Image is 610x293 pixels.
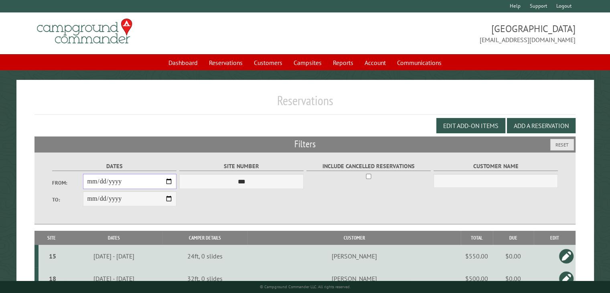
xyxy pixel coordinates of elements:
[360,55,391,70] a: Account
[52,162,177,171] label: Dates
[66,252,161,260] div: [DATE] - [DATE]
[39,231,65,245] th: Site
[260,284,351,289] small: © Campground Commander LLC. All rights reserved.
[507,118,576,133] button: Add a Reservation
[34,136,576,152] h2: Filters
[162,267,247,290] td: 32ft, 0 slides
[42,275,63,283] div: 18
[34,16,135,47] img: Campground Commander
[162,231,247,245] th: Camper Details
[493,245,534,267] td: $0.00
[247,267,460,290] td: [PERSON_NAME]
[66,275,161,283] div: [DATE] - [DATE]
[461,267,493,290] td: $500.00
[461,231,493,245] th: Total
[164,55,203,70] a: Dashboard
[52,179,83,187] label: From:
[289,55,326,70] a: Campsites
[247,231,460,245] th: Customer
[305,22,576,45] span: [GEOGRAPHIC_DATA] [EMAIL_ADDRESS][DOMAIN_NAME]
[493,267,534,290] td: $0.00
[249,55,287,70] a: Customers
[306,162,431,171] label: Include Cancelled Reservations
[534,231,576,245] th: Edit
[328,55,358,70] a: Reports
[179,162,304,171] label: Site Number
[247,245,460,267] td: [PERSON_NAME]
[434,162,558,171] label: Customer Name
[162,245,247,267] td: 24ft, 0 slides
[493,231,534,245] th: Due
[461,245,493,267] td: $550.00
[392,55,446,70] a: Communications
[436,118,505,133] button: Edit Add-on Items
[42,252,63,260] div: 15
[65,231,163,245] th: Dates
[550,139,574,151] button: Reset
[34,93,576,115] h1: Reservations
[52,196,83,203] label: To:
[204,55,247,70] a: Reservations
